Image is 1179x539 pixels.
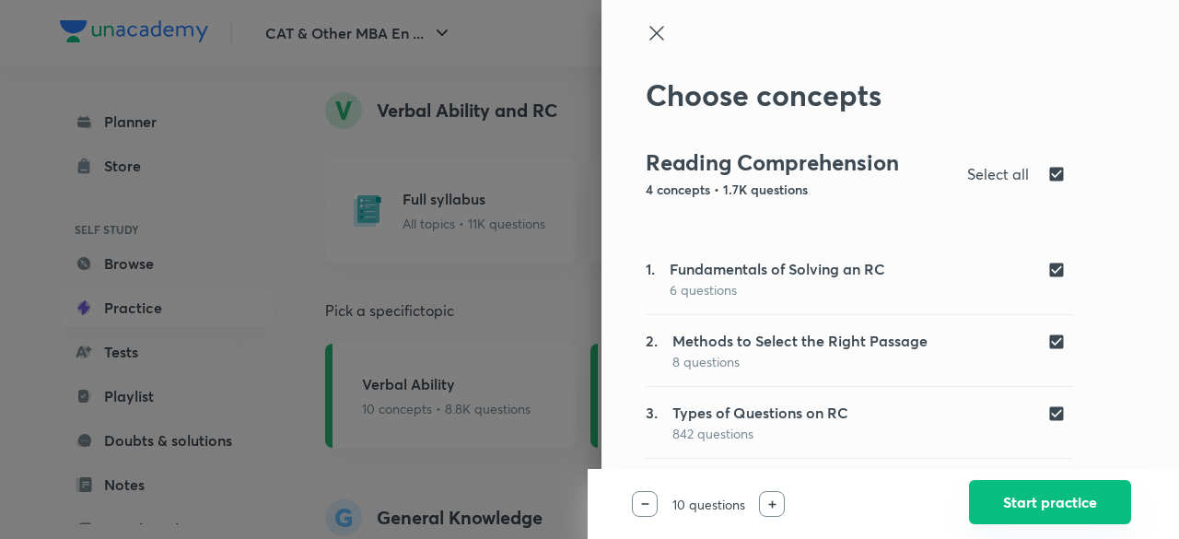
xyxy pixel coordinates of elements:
h5: 2. [646,330,658,371]
p: 842 questions [672,424,848,443]
p: 8 questions [672,352,928,371]
img: increase [768,500,776,509]
h5: 1. [646,258,655,299]
p: 4 concepts • 1.7K questions [646,180,953,199]
h5: Select all [967,163,1029,185]
img: decrease [641,503,649,505]
h3: Reading Comprehension [646,149,953,176]
p: 6 questions [670,280,885,299]
p: 10 questions [658,495,759,514]
h2: Choose concepts [646,77,1073,112]
h5: 3. [646,402,658,443]
h5: Types of Questions on RC [672,402,848,424]
h5: Fundamentals of Solving an RC [670,258,885,280]
button: Start practice [969,480,1131,524]
h5: Methods to Select the Right Passage [672,330,928,352]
